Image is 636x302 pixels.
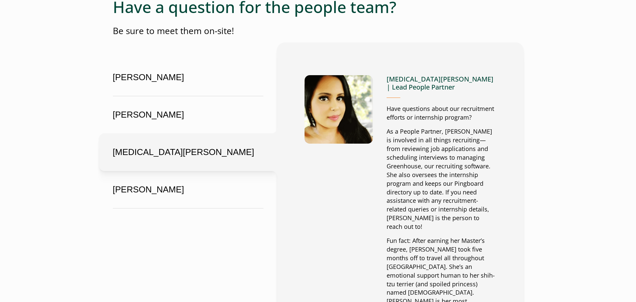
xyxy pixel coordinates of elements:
h4: [MEDICAL_DATA][PERSON_NAME] | Lead People Partner [387,75,496,98]
button: [MEDICAL_DATA][PERSON_NAME] [99,133,277,171]
p: Be sure to meet them on-site! [113,25,523,37]
button: [PERSON_NAME] [99,96,277,134]
button: [PERSON_NAME] [99,58,277,96]
p: As a People Partner, [PERSON_NAME] is involved in all things recruiting—from reviewing job applic... [387,127,496,231]
p: Have questions about our recruitment efforts or internship program? [387,105,496,122]
button: [PERSON_NAME] [99,171,277,208]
